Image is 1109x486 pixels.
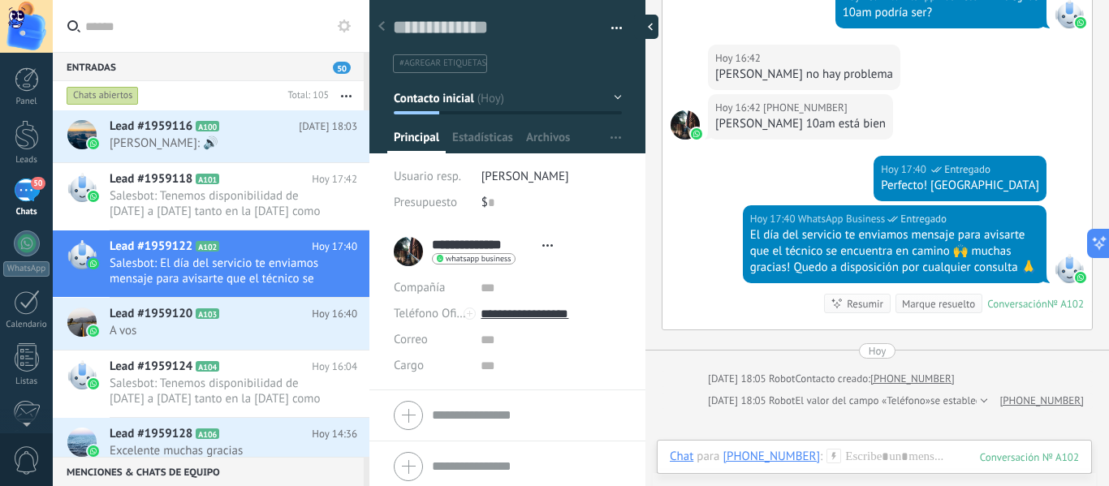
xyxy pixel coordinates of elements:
div: Contacto creado: [795,371,870,387]
div: Conversación [987,297,1047,311]
span: WhatsApp Business [798,211,886,227]
span: Lead #1959120 [110,306,192,322]
span: para [697,449,719,465]
span: Salesbot: El día del servicio te enviamos mensaje para avisarte que el técnico se encuentra en ca... [110,256,326,286]
button: Más [329,81,364,110]
span: A100 [196,121,219,131]
span: Cargo [394,359,424,372]
span: Hoy 14:36 [312,426,357,442]
span: Robot [769,372,795,385]
img: waba.svg [1075,272,1086,283]
div: WhatsApp [3,261,50,277]
div: Cargo [394,353,468,379]
div: +5491160131150 [723,449,820,463]
img: waba.svg [1075,17,1086,28]
div: Calendario [3,320,50,330]
img: waba.svg [88,445,99,457]
img: waba.svg [88,325,99,337]
div: Compañía [394,275,468,301]
span: whatsapp business [446,255,511,263]
a: Lead #1959122 A102 Hoy 17:40 Salesbot: El día del servicio te enviamos mensaje para avisarte que ... [53,230,369,297]
span: A103 [196,308,219,319]
a: Lead #1959128 A106 Hoy 14:36 Excelente muchas gracias [53,418,369,470]
div: 102 [980,450,1079,464]
a: [PHONE_NUMBER] [999,393,1084,409]
div: Leads [3,155,50,166]
span: Hoy 16:40 [312,306,357,322]
span: [DATE] 18:03 [299,118,357,135]
div: Resumir [847,296,883,312]
img: waba.svg [691,128,702,140]
span: Presupuesto [394,195,457,210]
span: +5491160131150 [671,110,700,140]
div: Panel [3,97,50,107]
div: Chats [3,207,50,217]
span: Correo [394,332,428,347]
div: [PERSON_NAME] 10am está bien [715,116,886,132]
span: Lead #1959118 [110,171,192,187]
div: El día del servicio te enviamos mensaje para avisarte que el técnico se encuentra en camino 🙌 muc... [750,227,1039,276]
button: Correo [394,327,428,353]
span: #agregar etiquetas [399,58,486,69]
div: Menciones & Chats de equipo [53,457,364,486]
div: Ocultar [634,15,658,39]
span: Excelente muchas gracias [110,443,326,458]
div: Hoy 16:42 [715,100,763,116]
div: Hoy 17:40 [750,211,798,227]
span: Entregado [944,161,990,178]
div: $ [481,190,622,216]
span: Salesbot: Tenemos disponibilidad de [DATE] a [DATE] tanto en la [DATE] como en la tarde, te gusta... [110,188,326,219]
div: Usuario resp. [394,164,469,190]
span: Entregado [900,211,947,227]
span: Lead #1959128 [110,426,192,442]
span: A vos [110,323,326,338]
div: Hoy 16:42 [715,50,763,67]
span: A101 [196,174,219,184]
img: waba.svg [88,258,99,269]
span: : [820,449,822,465]
div: Chats abiertos [67,86,139,105]
span: [PERSON_NAME]: 🔊 [110,135,326,151]
span: Salesbot: Tenemos disponibilidad de [DATE] a [DATE] tanto en la [DATE] como en la tarde, te gusta... [110,376,326,406]
a: Lead #1959124 A104 Hoy 16:04 Salesbot: Tenemos disponibilidad de [DATE] a [DATE] tanto en la [DAT... [53,351,369,417]
div: Listas [3,376,50,387]
img: waba.svg [88,138,99,149]
span: Robot [769,394,795,407]
div: Entradas [53,52,364,81]
span: Lead #1959116 [110,118,192,135]
div: Presupuesto [394,190,469,216]
div: [PERSON_NAME] no hay problema [715,67,893,83]
span: Hoy 17:42 [312,171,357,187]
span: El valor del campo «Teléfono» [795,393,930,409]
span: +5491160131150 [763,100,848,116]
a: [PHONE_NUMBER] [870,371,955,387]
img: waba.svg [88,378,99,389]
span: WhatsApp Business [1055,254,1084,283]
span: 50 [31,177,45,190]
div: № A102 [1047,297,1084,311]
span: A106 [196,428,219,439]
div: Total: 105 [281,88,329,104]
div: Marque resuelto [902,296,975,312]
span: Estadísticas [452,130,513,153]
span: Lead #1959124 [110,359,192,375]
a: Lead #1959118 A101 Hoy 17:42 Salesbot: Tenemos disponibilidad de [DATE] a [DATE] tanto en la [DAT... [53,163,369,230]
span: A104 [196,361,219,372]
div: [DATE] 18:05 [708,371,769,387]
span: 50 [333,62,351,74]
span: Hoy 17:40 [312,239,357,255]
span: Lead #1959122 [110,239,192,255]
span: Principal [394,130,439,153]
span: [PERSON_NAME] [481,169,569,184]
a: Lead #1959116 A100 [DATE] 18:03 [PERSON_NAME]: 🔊 [53,110,369,162]
div: 10am podría ser? [843,5,1039,21]
span: se establece en «[PHONE_NUMBER]» [930,393,1097,409]
button: Teléfono Oficina [394,301,468,327]
span: Archivos [526,130,570,153]
span: A102 [196,241,219,252]
div: Perfecto! [GEOGRAPHIC_DATA] [881,178,1039,194]
div: Hoy [869,343,887,359]
span: Usuario resp. [394,169,461,184]
div: [DATE] 18:05 [708,393,769,409]
img: waba.svg [88,191,99,202]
